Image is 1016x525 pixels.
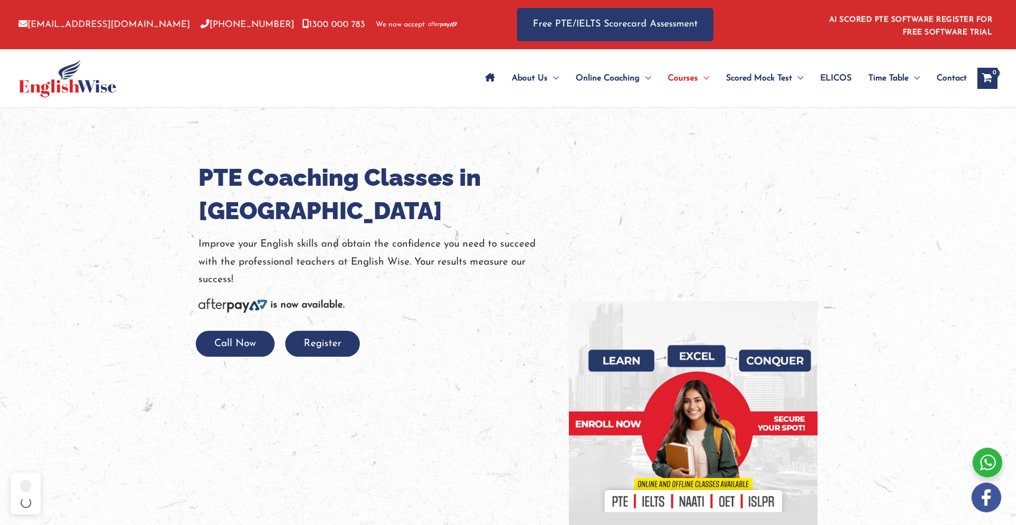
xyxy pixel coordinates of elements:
[428,22,457,28] img: Afterpay-Logo
[640,60,651,97] span: Menu Toggle
[198,161,553,228] h1: PTE Coaching Classes in [GEOGRAPHIC_DATA]
[198,298,267,313] img: Afterpay-Logo
[477,60,967,97] nav: Site Navigation: Main Menu
[196,339,275,349] a: Call Now
[868,60,909,97] span: Time Table
[820,60,851,97] span: ELICOS
[977,68,997,89] a: View Shopping Cart, empty
[376,20,425,30] span: We now accept
[823,7,997,42] aside: Header Widget 1
[503,60,567,97] a: About UsMenu Toggle
[196,331,275,357] button: Call Now
[302,20,365,29] a: 1300 000 783
[860,60,928,97] a: Time TableMenu Toggle
[19,20,190,29] a: [EMAIL_ADDRESS][DOMAIN_NAME]
[576,60,640,97] span: Online Coaching
[201,20,294,29] a: [PHONE_NUMBER]
[937,60,967,97] span: Contact
[718,60,812,97] a: Scored Mock TestMenu Toggle
[972,483,1001,512] img: white-facebook.png
[567,60,659,97] a: Online CoachingMenu Toggle
[812,60,860,97] a: ELICOS
[829,16,993,37] a: AI SCORED PTE SOFTWARE REGISTER FOR FREE SOFTWARE TRIAL
[285,331,360,357] button: Register
[659,60,718,97] a: CoursesMenu Toggle
[19,59,116,97] img: cropped-ew-logo
[548,60,559,97] span: Menu Toggle
[698,60,709,97] span: Menu Toggle
[512,60,548,97] span: About Us
[198,236,553,288] p: Improve your English skills and obtain the confidence you need to succeed with the professional t...
[726,60,792,97] span: Scored Mock Test
[517,8,713,41] a: Free PTE/IELTS Scorecard Assessment
[792,60,803,97] span: Menu Toggle
[668,60,698,97] span: Courses
[928,60,967,97] a: Contact
[270,300,344,310] b: is now available.
[285,339,360,349] a: Register
[909,60,920,97] span: Menu Toggle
